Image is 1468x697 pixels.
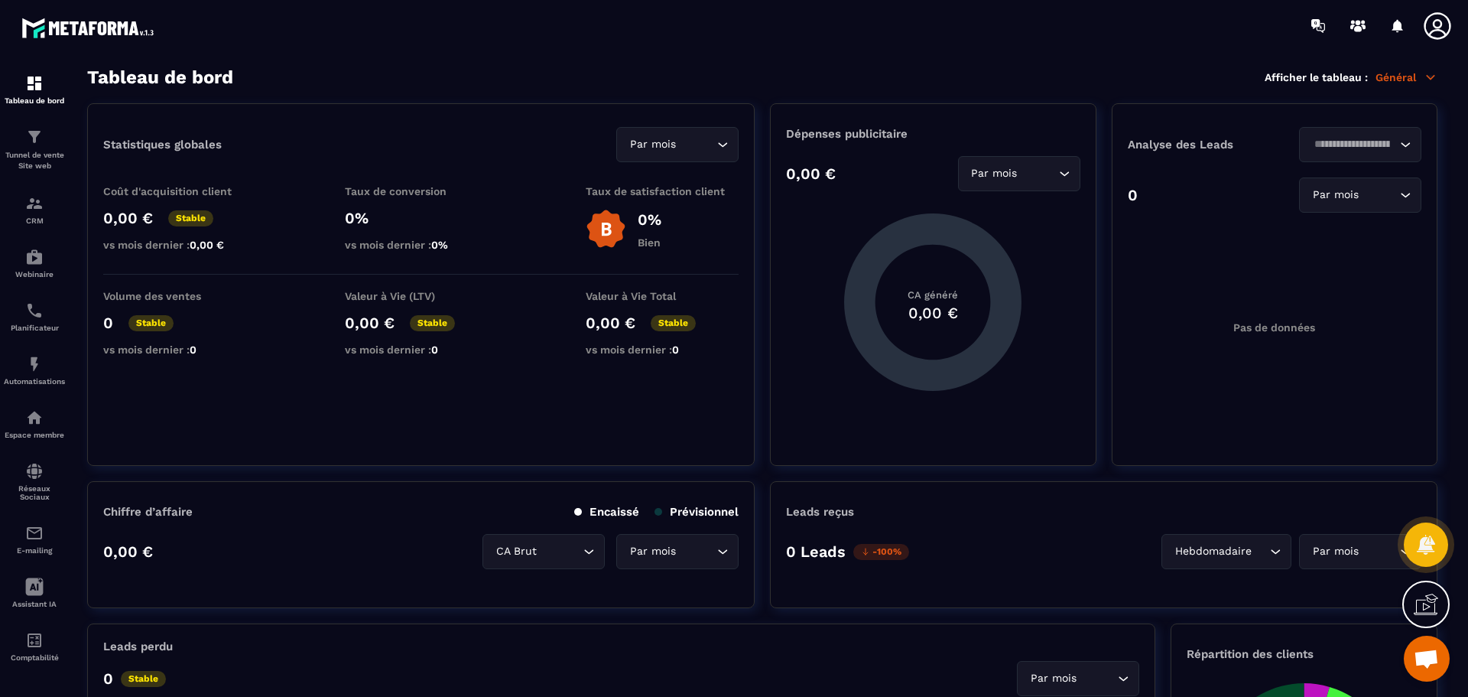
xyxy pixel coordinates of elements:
[1265,71,1368,83] p: Afficher le tableau :
[410,315,455,331] p: Stable
[103,344,256,356] p: vs mois dernier :
[4,451,65,513] a: social-networksocial-networkRéseaux Sociaux
[1171,543,1255,560] span: Hebdomadaire
[586,209,626,249] img: b-badge-o.b3b20ee6.svg
[1233,321,1315,334] p: Pas de données
[1362,543,1396,560] input: Search for option
[168,210,213,226] p: Stable
[4,620,65,673] a: accountantaccountantComptabilité
[1375,70,1437,84] p: Général
[25,301,44,320] img: scheduler
[103,542,153,561] p: 0,00 €
[1161,534,1291,569] div: Search for option
[4,513,65,566] a: emailemailE-mailing
[431,344,438,356] span: 0
[968,165,1021,182] span: Par mois
[1017,661,1139,696] div: Search for option
[103,290,256,302] p: Volume des ventes
[586,185,739,197] p: Taux de satisfaction client
[786,505,854,519] p: Leads reçus
[654,505,739,519] p: Prévisionnel
[586,344,739,356] p: vs mois dernier :
[25,128,44,146] img: formation
[626,136,679,153] span: Par mois
[679,543,713,560] input: Search for option
[4,217,65,225] p: CRM
[4,600,65,608] p: Assistant IA
[492,543,540,560] span: CA Brut
[540,543,580,560] input: Search for option
[574,505,639,519] p: Encaissé
[103,209,153,227] p: 0,00 €
[651,315,696,331] p: Stable
[679,136,713,153] input: Search for option
[1362,187,1396,204] input: Search for option
[4,344,65,397] a: automationsautomationsAutomatisations
[482,534,605,569] div: Search for option
[4,290,65,344] a: schedulerschedulerPlanificateur
[1299,127,1421,162] div: Search for option
[103,505,193,519] p: Chiffre d’affaire
[103,239,256,251] p: vs mois dernier :
[1187,647,1421,661] p: Répartition des clients
[103,138,222,151] p: Statistiques globales
[4,270,65,278] p: Webinaire
[1299,534,1421,569] div: Search for option
[25,631,44,650] img: accountant
[4,150,65,171] p: Tunnel de vente Site web
[345,185,498,197] p: Taux de conversion
[4,546,65,555] p: E-mailing
[1309,187,1362,204] span: Par mois
[25,524,44,542] img: email
[87,67,233,88] h3: Tableau de bord
[103,669,113,688] p: 0
[25,409,44,427] img: automations
[25,248,44,266] img: automations
[616,534,739,569] div: Search for option
[4,431,65,439] p: Espace membre
[586,314,635,332] p: 0,00 €
[1299,178,1421,213] div: Search for option
[1255,543,1266,560] input: Search for option
[190,239,224,251] span: 0,00 €
[4,324,65,332] p: Planificateur
[103,185,256,197] p: Coût d'acquisition client
[1309,543,1362,560] span: Par mois
[103,314,113,332] p: 0
[586,290,739,302] p: Valeur à Vie Total
[4,653,65,662] p: Comptabilité
[4,96,65,105] p: Tableau de bord
[626,543,679,560] span: Par mois
[786,164,836,183] p: 0,00 €
[4,236,65,290] a: automationsautomationsWebinaire
[786,127,1080,141] p: Dépenses publicitaire
[25,462,44,480] img: social-network
[4,484,65,501] p: Réseaux Sociaux
[1404,636,1450,682] div: Ouvrir le chat
[1309,136,1396,153] input: Search for option
[1080,670,1114,687] input: Search for option
[638,236,661,249] p: Bien
[1128,186,1138,204] p: 0
[25,194,44,213] img: formation
[1128,138,1275,151] p: Analyse des Leads
[345,239,498,251] p: vs mois dernier :
[345,290,498,302] p: Valeur à Vie (LTV)
[190,344,196,356] span: 0
[958,156,1080,191] div: Search for option
[616,127,739,162] div: Search for option
[21,14,159,42] img: logo
[4,116,65,183] a: formationformationTunnel de vente Site web
[786,542,846,561] p: 0 Leads
[4,377,65,386] p: Automatisations
[25,355,44,373] img: automations
[25,74,44,93] img: formation
[128,315,174,331] p: Stable
[672,344,679,356] span: 0
[1027,670,1080,687] span: Par mois
[121,671,166,687] p: Stable
[345,314,395,332] p: 0,00 €
[853,544,909,560] p: -100%
[4,63,65,116] a: formationformationTableau de bord
[345,209,498,227] p: 0%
